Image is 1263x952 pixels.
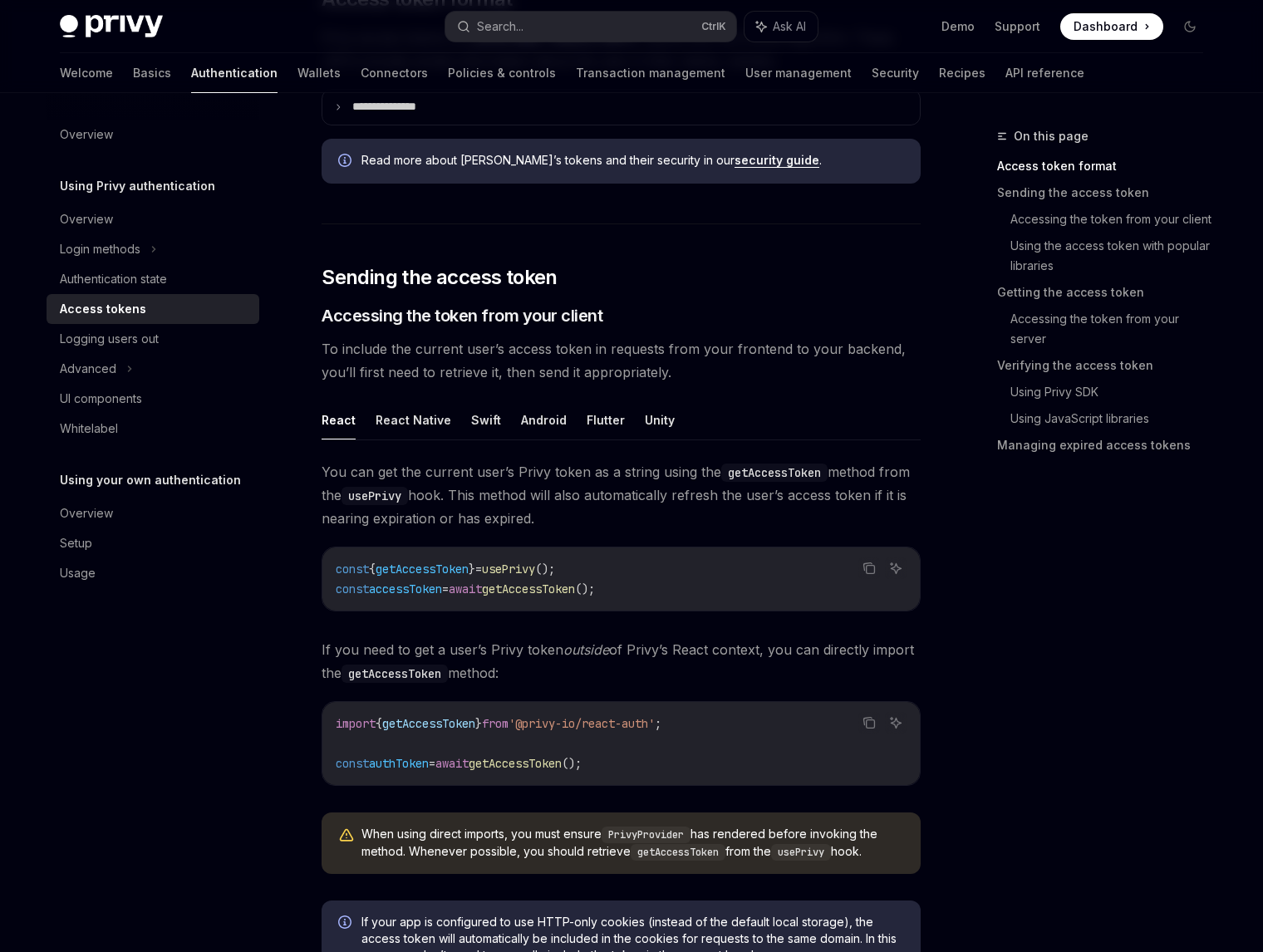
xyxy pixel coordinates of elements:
a: Support [995,18,1040,35]
span: authToken [369,756,429,771]
a: Connectors [361,53,428,93]
a: security guide [735,153,819,168]
img: dark logo [60,15,163,38]
a: Accessing the token from your server [1010,306,1216,352]
button: Ask AI [745,12,818,42]
code: usePrivy [771,844,831,861]
div: Advanced [60,359,116,379]
a: Overview [47,120,259,150]
a: Usage [47,558,259,588]
div: Login methods [60,239,140,259]
span: getAccessToken [376,562,469,577]
code: getAccessToken [721,464,828,482]
div: Overview [60,503,113,523]
span: = [429,756,435,771]
a: User management [745,53,852,93]
h5: Using your own authentication [60,470,241,490]
span: const [336,562,369,577]
a: Dashboard [1060,13,1163,40]
span: { [369,562,376,577]
span: Accessing the token from your client [322,304,602,327]
div: Overview [60,125,113,145]
div: Whitelabel [60,419,118,439]
a: Using JavaScript libraries [1010,405,1216,432]
a: Logging users out [47,324,259,354]
span: await [435,756,469,771]
a: Accessing the token from your client [1010,206,1216,233]
a: Getting the access token [997,279,1216,306]
div: Logging users out [60,329,159,349]
a: Recipes [939,53,985,93]
span: Sending the access token [322,264,558,291]
h5: Using Privy authentication [60,176,215,196]
a: Wallets [297,53,341,93]
div: Search... [477,17,523,37]
button: React [322,400,356,439]
span: Ctrl K [701,20,726,33]
svg: Warning [338,827,355,844]
span: Read more about [PERSON_NAME]’s tokens and their security in our . [361,152,904,169]
span: '@privy-io/react-auth' [509,716,655,731]
a: Basics [133,53,171,93]
span: You can get the current user’s Privy token as a string using the method from the hook. This metho... [322,460,921,530]
button: Search...CtrlK [445,12,736,42]
a: Access tokens [47,294,259,324]
span: } [469,562,475,577]
code: getAccessToken [342,665,448,683]
button: Copy the contents from the code block [858,712,880,734]
a: Welcome [60,53,113,93]
a: Verifying the access token [997,352,1216,379]
span: const [336,582,369,596]
a: Authentication state [47,264,259,294]
span: await [449,582,482,596]
a: Overview [47,204,259,234]
span: (); [575,582,595,596]
em: outside [563,641,609,658]
a: Whitelabel [47,414,259,444]
code: getAccessToken [631,844,725,861]
div: Setup [60,533,92,553]
span: from [482,716,509,731]
span: { [376,716,382,731]
button: Flutter [587,400,625,439]
div: Authentication state [60,269,167,289]
span: (); [535,562,555,577]
span: Dashboard [1074,18,1138,35]
code: PrivyProvider [602,827,690,843]
span: Ask AI [773,18,806,35]
span: To include the current user’s access token in requests from your frontend to your backend, you’ll... [322,337,921,384]
span: getAccessToken [382,716,475,731]
button: Swift [471,400,501,439]
span: accessToken [369,582,442,596]
span: If you need to get a user’s Privy token of Privy’s React context, you can directly import the met... [322,638,921,685]
a: Setup [47,528,259,558]
div: UI components [60,389,142,409]
span: import [336,716,376,731]
span: ; [655,716,661,731]
a: API reference [1005,53,1084,93]
a: Using Privy SDK [1010,379,1216,405]
button: Copy the contents from the code block [858,557,880,579]
span: = [475,562,482,577]
span: getAccessToken [482,582,575,596]
span: usePrivy [482,562,535,577]
span: getAccessToken [469,756,562,771]
span: } [475,716,482,731]
svg: Info [338,154,355,170]
button: React Native [376,400,451,439]
a: Policies & controls [448,53,556,93]
a: UI components [47,384,259,414]
button: Ask AI [885,557,907,579]
svg: Info [338,915,355,932]
a: Sending the access token [997,179,1216,206]
span: const [336,756,369,771]
code: usePrivy [342,487,408,505]
button: Toggle dark mode [1177,13,1203,40]
a: Authentication [191,53,278,93]
button: Unity [645,400,675,439]
a: Security [872,53,919,93]
a: Transaction management [576,53,725,93]
span: When using direct imports, you must ensure has rendered before invoking the method. Whenever poss... [361,826,904,861]
a: Access token format [997,153,1216,179]
button: Ask AI [885,712,907,734]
